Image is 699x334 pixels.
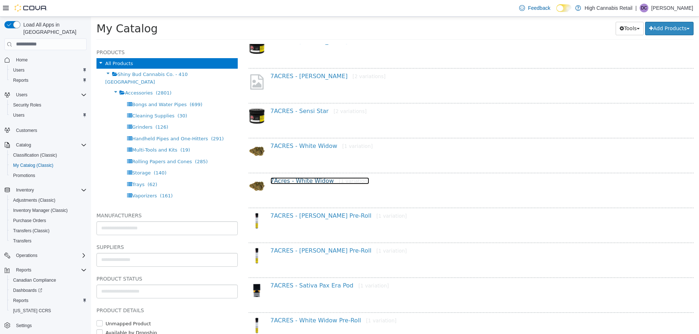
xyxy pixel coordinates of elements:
[13,112,24,118] span: Users
[16,187,34,193] span: Inventory
[13,162,54,168] span: My Catalog (Classic)
[7,195,90,205] button: Adjustments (Classic)
[5,226,147,235] h5: Suppliers
[13,303,60,311] label: Unmapped Product
[34,73,62,79] span: Accessories
[41,142,101,148] span: Rolling Papers and Cones
[13,152,57,158] span: Classification (Classic)
[20,21,87,36] span: Load All Apps in [GEOGRAPHIC_DATA]
[516,1,553,15] a: Feedback
[41,96,83,102] span: Cleaning Supplies
[1,90,90,100] button: Users
[179,21,295,28] a: 7ACRES - [PERSON_NAME][3 variations]
[285,231,316,237] small: [1 variation]
[158,301,174,317] img: 150
[585,4,633,12] p: High Cannabis Retail
[248,161,279,167] small: [1 variation]
[251,126,282,132] small: [1 variation]
[275,301,305,307] small: [1 variation]
[10,196,58,205] a: Adjustments (Classic)
[41,153,60,159] span: Storage
[10,76,31,85] a: Reports
[10,206,87,215] span: Inventory Manager (Classic)
[640,4,648,12] div: Duncan Crouse
[158,231,174,247] img: 150
[10,306,87,315] span: Washington CCRS
[10,111,27,120] a: Users
[528,4,550,12] span: Feedback
[261,57,295,63] small: [2 variations]
[1,125,90,135] button: Customers
[267,266,298,272] small: [1 variation]
[10,226,87,235] span: Transfers (Classic)
[13,197,55,203] span: Adjustments (Classic)
[13,55,87,64] span: Home
[13,321,35,330] a: Settings
[13,308,51,314] span: [US_STATE] CCRS
[7,306,90,316] button: [US_STATE] CCRS
[10,296,87,305] span: Reports
[14,44,42,49] span: All Products
[13,277,56,283] span: Canadian Compliance
[179,161,279,168] a: 7Acres - White Widow[1 variation]
[16,253,37,258] span: Operations
[10,66,27,75] a: Users
[13,218,46,224] span: Purchase Orders
[10,276,59,285] a: Canadian Compliance
[10,196,87,205] span: Adjustments (Classic)
[1,320,90,331] button: Settings
[525,5,553,19] button: Tools
[104,142,117,148] span: (285)
[7,65,90,75] button: Users
[13,313,66,320] label: Available by Dropship
[10,111,87,120] span: Users
[10,161,87,170] span: My Catalog (Classic)
[158,91,174,108] img: 150
[13,77,28,83] span: Reports
[285,196,316,202] small: [1 variation]
[261,22,295,28] small: [3 variations]
[13,321,87,330] span: Settings
[69,176,82,182] span: (161)
[16,267,31,273] span: Reports
[99,85,111,90] span: (699)
[13,298,28,303] span: Reports
[65,73,80,79] span: (2801)
[651,4,693,12] p: [PERSON_NAME]
[7,236,90,246] button: Transfers
[7,216,90,226] button: Purchase Orders
[1,250,90,261] button: Operations
[10,171,87,180] span: Promotions
[13,102,41,108] span: Security Roles
[179,265,298,272] a: 7ACRES - Sativa Pax Era Pod[1 variation]
[13,208,68,213] span: Inventory Manager (Classic)
[16,92,27,98] span: Users
[41,165,54,170] span: Trays
[179,196,316,202] a: 7ACRES - [PERSON_NAME] Pre-Roll[1 variation]
[10,151,87,160] span: Classification (Classic)
[7,75,90,85] button: Reports
[41,85,96,90] span: Bongs and Water Pipes
[7,285,90,295] a: Dashboards
[5,289,147,298] h5: Product Details
[13,186,37,194] button: Inventory
[179,230,316,237] a: 7ACRES - [PERSON_NAME] Pre-Roll[1 variation]
[5,5,67,18] span: My Catalog
[41,119,117,125] span: Handheld Pipes and One-Hitters
[7,110,90,120] button: Users
[10,206,71,215] a: Inventory Manager (Classic)
[158,161,174,177] img: 150
[7,205,90,216] button: Inventory Manager (Classic)
[179,126,282,133] a: 7ACRES - White Widow[1 variation]
[242,92,276,97] small: [2 variations]
[120,119,133,125] span: (291)
[13,141,87,149] span: Catalog
[7,160,90,170] button: My Catalog (Classic)
[13,287,42,293] span: Dashboards
[7,150,90,160] button: Classification (Classic)
[13,141,34,149] button: Catalog
[7,295,90,306] button: Reports
[13,56,31,64] a: Home
[10,151,60,160] a: Classification (Classic)
[5,194,147,203] h5: Manufacturers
